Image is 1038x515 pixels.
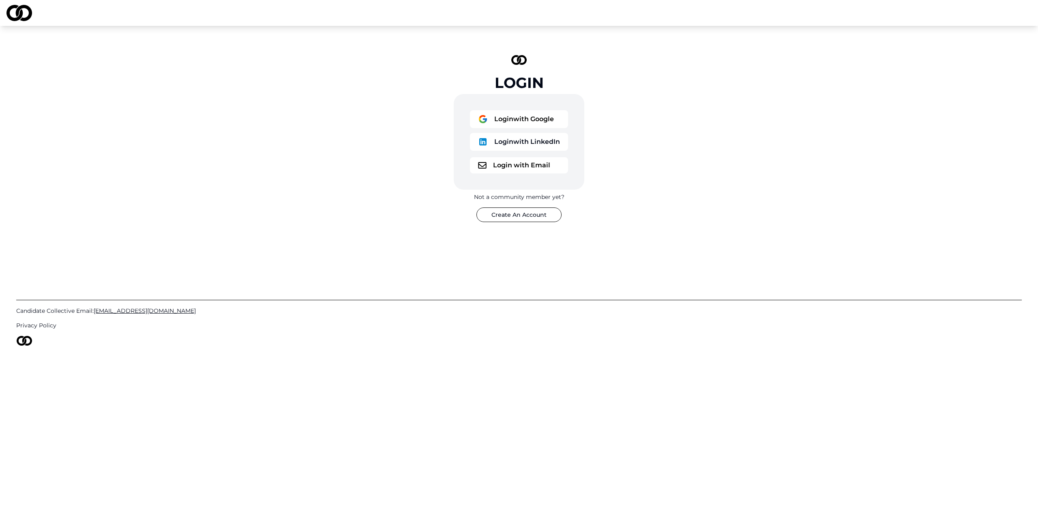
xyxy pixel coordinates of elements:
[511,55,527,65] img: logo
[470,157,568,173] button: logoLogin with Email
[16,336,32,346] img: logo
[470,110,568,128] button: logoLoginwith Google
[495,75,544,91] div: Login
[474,193,564,201] div: Not a community member yet?
[476,207,562,222] button: Create An Account
[94,307,196,314] span: [EMAIL_ADDRESS][DOMAIN_NAME]
[470,133,568,151] button: logoLoginwith LinkedIn
[16,321,1022,329] a: Privacy Policy
[478,137,488,147] img: logo
[478,162,487,169] img: logo
[6,5,32,21] img: logo
[16,307,1022,315] a: Candidate Collective Email:[EMAIL_ADDRESS][DOMAIN_NAME]
[478,114,488,124] img: logo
